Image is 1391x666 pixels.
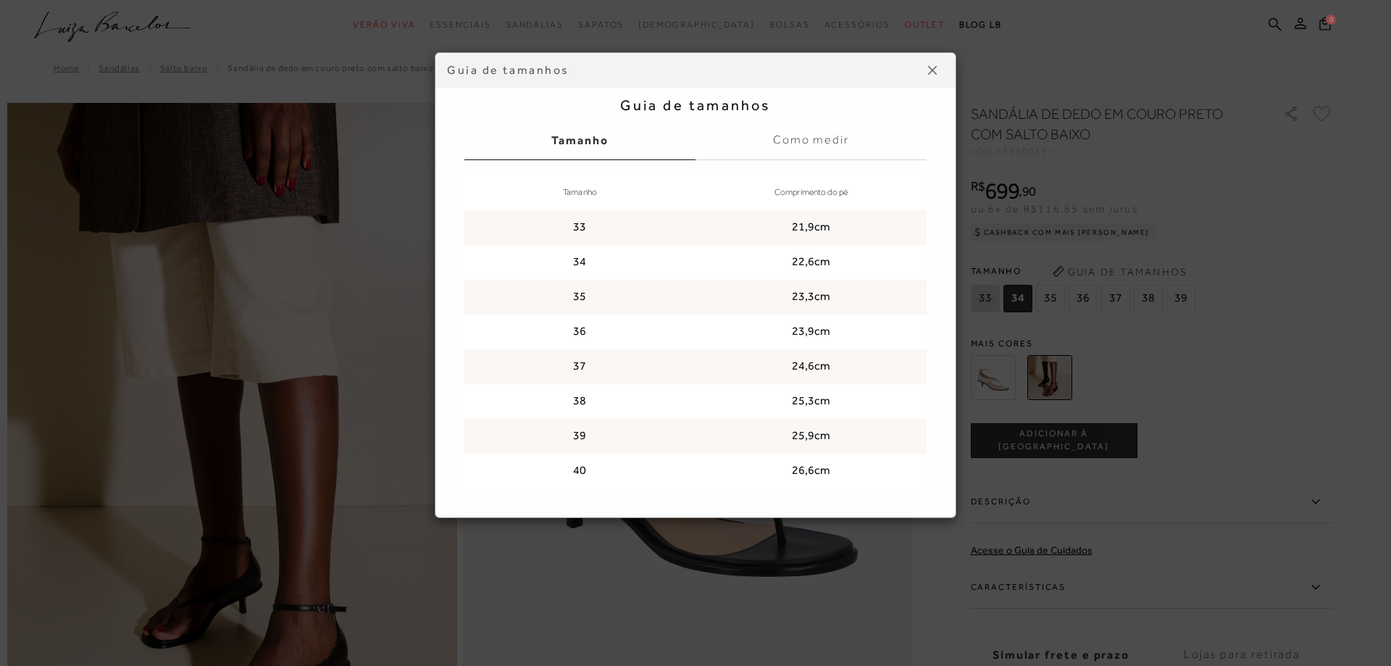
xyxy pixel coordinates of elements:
[464,96,927,114] h2: Guia de tamanhos
[464,419,695,454] td: 39
[464,315,695,349] td: 36
[695,280,927,315] td: 23,3cm
[695,349,927,384] td: 24,6cm
[464,210,695,245] td: 33
[695,454,927,488] td: 26,6cm
[464,349,695,384] td: 37
[695,245,927,280] td: 22,6cm
[695,121,927,160] label: Como medir
[695,384,927,419] td: 25,3cm
[695,315,927,349] td: 23,9cm
[464,454,695,488] td: 40
[695,175,927,210] th: Comprimento do pé
[447,62,921,78] div: Guia de tamanhos
[695,419,927,454] td: 25,9cm
[464,245,695,280] td: 34
[464,384,695,419] td: 38
[464,175,695,210] th: Tamanho
[928,66,937,75] img: icon-close.png
[464,280,695,315] td: 35
[695,210,927,245] td: 21,9cm
[464,121,695,160] label: Tamanho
